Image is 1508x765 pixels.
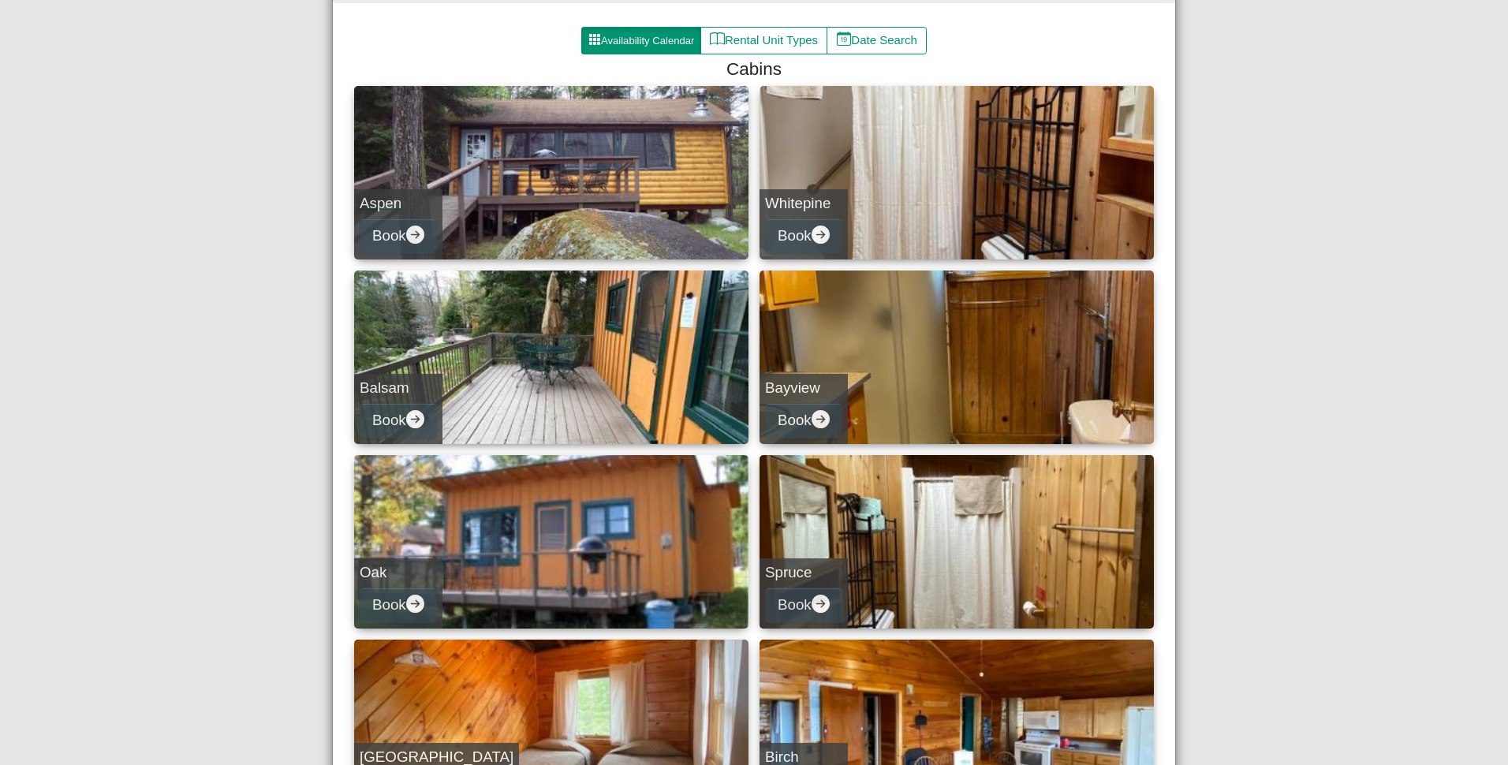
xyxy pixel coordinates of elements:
[406,595,424,613] svg: arrow right circle fill
[765,379,842,397] h5: Bayview
[765,564,842,582] h5: Spruce
[812,226,830,244] svg: arrow right circle fill
[360,58,1148,80] h4: Cabins
[406,410,424,428] svg: arrow right circle fill
[700,27,827,55] button: bookRental Unit Types
[812,595,830,613] svg: arrow right circle fill
[406,226,424,244] svg: arrow right circle fill
[360,564,437,582] h5: Oak
[765,588,842,623] button: Bookarrow right circle fill
[360,588,437,623] button: Bookarrow right circle fill
[765,195,842,213] h5: Whitepine
[765,218,842,254] button: Bookarrow right circle fill
[827,27,927,55] button: calendar dateDate Search
[765,403,842,438] button: Bookarrow right circle fill
[837,32,852,47] svg: calendar date
[588,33,601,46] svg: grid3x3 gap fill
[360,403,437,438] button: Bookarrow right circle fill
[360,379,437,397] h5: Balsam
[581,27,701,55] button: grid3x3 gap fillAvailability Calendar
[360,218,437,254] button: Bookarrow right circle fill
[812,410,830,428] svg: arrow right circle fill
[360,195,437,213] h5: Aspen
[710,32,725,47] svg: book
